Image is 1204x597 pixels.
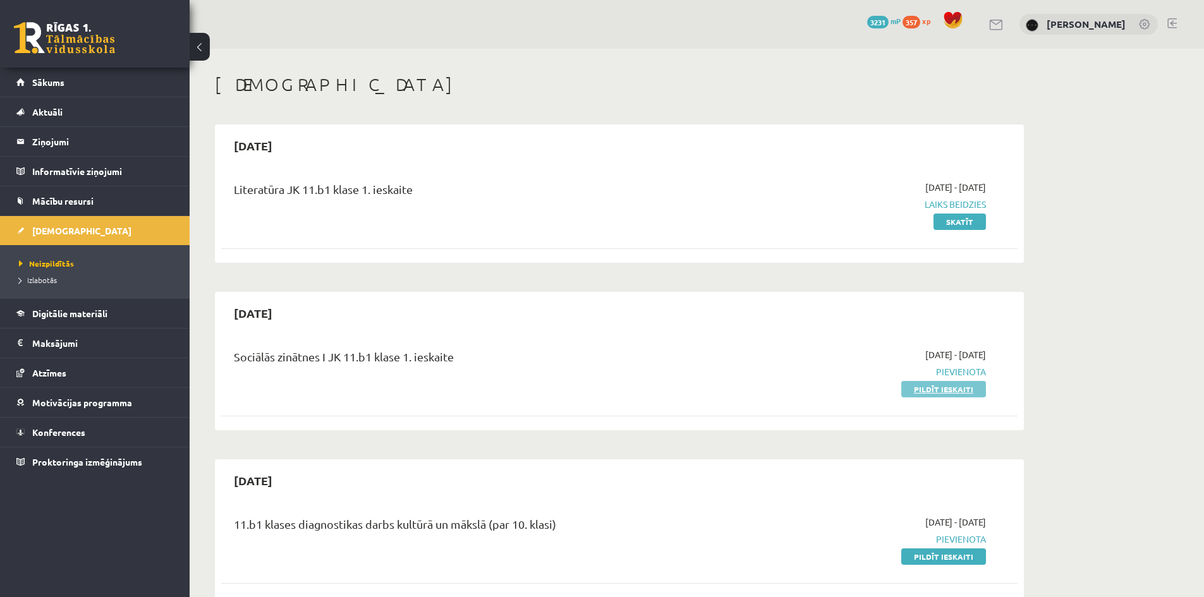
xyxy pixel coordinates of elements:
[16,358,174,387] a: Atzīmes
[16,127,174,156] a: Ziņojumi
[234,516,729,539] div: 11.b1 klases diagnostikas darbs kultūrā un mākslā (par 10. klasi)
[16,447,174,476] a: Proktoringa izmēģinājums
[14,22,115,54] a: Rīgas 1. Tālmācības vidusskola
[891,16,901,26] span: mP
[19,258,74,268] span: Neizpildītās
[748,533,986,546] span: Pievienota
[32,367,66,378] span: Atzīmes
[922,16,930,26] span: xp
[933,214,986,230] a: Skatīt
[19,258,177,269] a: Neizpildītās
[1047,18,1126,30] a: [PERSON_NAME]
[925,516,986,529] span: [DATE] - [DATE]
[16,68,174,97] a: Sākums
[215,74,1024,95] h1: [DEMOGRAPHIC_DATA]
[16,299,174,328] a: Digitālie materiāli
[16,97,174,126] a: Aktuāli
[19,274,177,286] a: Izlabotās
[748,198,986,211] span: Laiks beidzies
[16,186,174,215] a: Mācību resursi
[16,388,174,417] a: Motivācijas programma
[32,157,174,186] legend: Informatīvie ziņojumi
[748,365,986,378] span: Pievienota
[867,16,889,28] span: 3231
[867,16,901,26] a: 3231 mP
[16,418,174,447] a: Konferences
[901,381,986,397] a: Pildīt ieskaiti
[234,181,729,204] div: Literatūra JK 11.b1 klase 1. ieskaite
[1026,19,1038,32] img: Ansis Eglājs
[925,181,986,194] span: [DATE] - [DATE]
[903,16,937,26] a: 357 xp
[32,225,131,236] span: [DEMOGRAPHIC_DATA]
[32,426,85,438] span: Konferences
[32,397,132,408] span: Motivācijas programma
[901,548,986,565] a: Pildīt ieskaiti
[19,275,57,285] span: Izlabotās
[32,106,63,118] span: Aktuāli
[32,308,107,319] span: Digitālie materiāli
[221,298,285,328] h2: [DATE]
[16,329,174,358] a: Maksājumi
[32,329,174,358] legend: Maksājumi
[32,76,64,88] span: Sākums
[32,127,174,156] legend: Ziņojumi
[234,348,729,371] div: Sociālās zinātnes I JK 11.b1 klase 1. ieskaite
[32,195,94,207] span: Mācību resursi
[221,131,285,160] h2: [DATE]
[16,216,174,245] a: [DEMOGRAPHIC_DATA]
[16,157,174,186] a: Informatīvie ziņojumi
[925,348,986,361] span: [DATE] - [DATE]
[32,456,142,467] span: Proktoringa izmēģinājums
[903,16,920,28] span: 357
[221,466,285,495] h2: [DATE]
